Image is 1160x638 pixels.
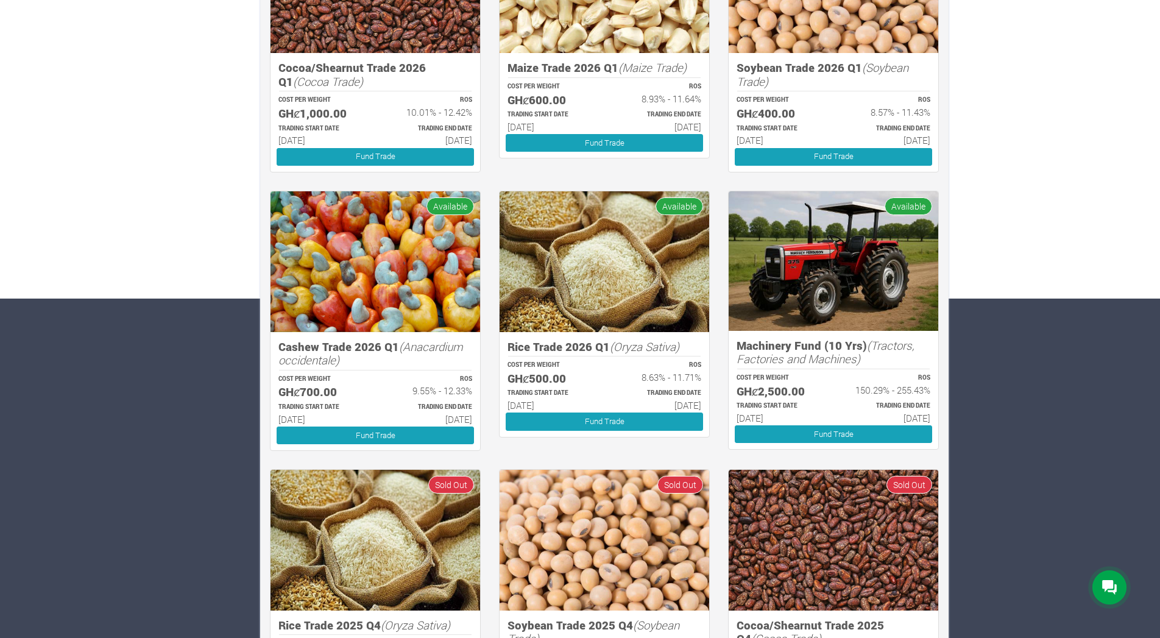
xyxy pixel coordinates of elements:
h6: [DATE] [615,121,701,132]
h5: GHȼ400.00 [737,107,822,121]
h6: [DATE] [844,413,930,424]
h6: [DATE] [615,400,701,411]
h6: [DATE] [507,121,593,132]
h5: Cashew Trade 2026 Q1 [278,340,472,367]
i: (Tractors, Factories and Machines) [737,338,914,367]
a: Fund Trade [277,148,474,166]
i: (Anacardium occidentale) [278,339,463,368]
i: (Oryza Sativa) [381,617,450,633]
span: Sold Out [886,476,932,494]
p: ROS [844,374,930,383]
img: growforme image [729,470,938,611]
i: (Cocoa Trade) [293,74,363,89]
p: ROS [844,96,930,105]
h6: [DATE] [386,414,472,425]
p: ROS [386,375,472,384]
p: COST PER WEIGHT [278,96,364,105]
h5: Soybean Trade 2026 Q1 [737,61,930,88]
a: Fund Trade [735,148,932,166]
p: COST PER WEIGHT [737,96,822,105]
h5: GHȼ2,500.00 [737,385,822,399]
h6: [DATE] [737,135,822,146]
h6: [DATE] [844,135,930,146]
p: Estimated Trading Start Date [507,389,593,398]
p: Estimated Trading Start Date [278,403,364,412]
h5: Rice Trade 2026 Q1 [507,340,701,354]
h6: [DATE] [278,414,364,425]
a: Fund Trade [506,134,703,152]
img: growforme image [500,191,709,332]
h6: [DATE] [386,135,472,146]
h6: [DATE] [737,413,822,424]
p: COST PER WEIGHT [507,361,593,370]
i: (Maize Trade) [618,60,687,75]
p: Estimated Trading End Date [844,402,930,411]
img: growforme image [271,191,480,332]
i: (Oryza Sativa) [610,339,679,354]
p: COST PER WEIGHT [278,375,364,384]
p: COST PER WEIGHT [507,82,593,91]
h5: Rice Trade 2025 Q4 [278,619,472,633]
img: growforme image [500,470,709,611]
p: Estimated Trading Start Date [507,110,593,119]
p: Estimated Trading End Date [844,124,930,133]
span: Available [885,197,932,215]
p: Estimated Trading End Date [386,124,472,133]
h5: Maize Trade 2026 Q1 [507,61,701,75]
span: Sold Out [428,476,474,494]
h5: GHȼ600.00 [507,93,593,107]
p: ROS [615,361,701,370]
h5: GHȼ700.00 [278,385,364,399]
p: ROS [386,96,472,105]
p: Estimated Trading End Date [615,389,701,398]
h5: GHȼ1,000.00 [278,107,364,121]
a: Fund Trade [277,427,474,444]
p: Estimated Trading Start Date [737,402,822,411]
h6: 8.63% - 11.71% [615,372,701,383]
h6: [DATE] [278,135,364,146]
p: Estimated Trading End Date [386,403,472,412]
i: (Soybean Trade) [737,60,908,89]
a: Fund Trade [735,425,932,443]
img: growforme image [271,470,480,611]
p: ROS [615,82,701,91]
h5: GHȼ500.00 [507,372,593,386]
h6: 150.29% - 255.43% [844,385,930,395]
a: Fund Trade [506,413,703,430]
span: Available [426,197,474,215]
h6: 8.57% - 11.43% [844,107,930,118]
h5: Cocoa/Shearnut Trade 2026 Q1 [278,61,472,88]
h6: 9.55% - 12.33% [386,385,472,396]
p: Estimated Trading End Date [615,110,701,119]
p: Estimated Trading Start Date [278,124,364,133]
p: Estimated Trading Start Date [737,124,822,133]
img: growforme image [729,191,938,331]
span: Sold Out [657,476,703,494]
h6: 10.01% - 12.42% [386,107,472,118]
h6: 8.93% - 11.64% [615,93,701,104]
h6: [DATE] [507,400,593,411]
span: Available [656,197,703,215]
p: COST PER WEIGHT [737,374,822,383]
h5: Machinery Fund (10 Yrs) [737,339,930,366]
